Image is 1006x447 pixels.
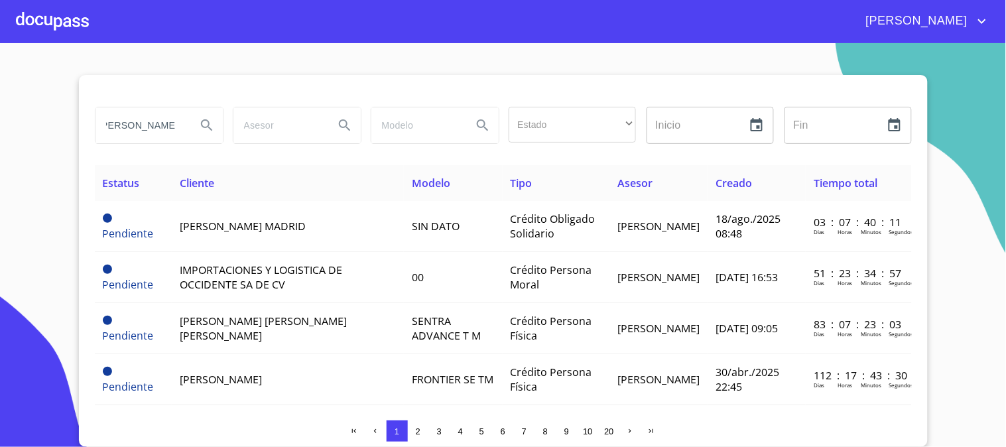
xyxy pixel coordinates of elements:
p: Minutos [861,381,881,389]
span: Estatus [103,176,140,190]
span: [PERSON_NAME] [617,219,700,233]
button: 7 [514,420,535,442]
span: [PERSON_NAME] [617,321,700,336]
button: 8 [535,420,556,442]
button: account of current user [856,11,990,32]
span: [PERSON_NAME] [856,11,974,32]
button: 4 [450,420,472,442]
span: FRONTIER SE TM [412,372,493,387]
span: 8 [543,426,548,436]
p: Dias [814,330,824,338]
span: Crédito Persona Física [511,314,592,343]
button: 9 [556,420,578,442]
p: Minutos [861,330,881,338]
span: 18/ago./2025 08:48 [716,212,781,241]
span: Cliente [180,176,214,190]
span: [PERSON_NAME] [180,372,262,387]
span: Crédito Obligado Solidario [511,212,596,241]
button: Search [467,109,499,141]
span: 4 [458,426,463,436]
span: Pendiente [103,379,154,394]
span: 00 [412,270,424,285]
span: 10 [583,426,592,436]
span: Pendiente [103,277,154,292]
span: 30/abr./2025 22:45 [716,365,779,394]
p: 51 : 23 : 34 : 57 [814,266,903,281]
p: Horas [838,330,852,338]
button: Search [191,109,223,141]
span: [PERSON_NAME] [617,270,700,285]
button: 5 [472,420,493,442]
input: search [233,107,324,143]
div: ​ [509,107,636,143]
span: 7 [522,426,527,436]
span: Crédito Persona Moral [511,263,592,292]
span: Asesor [617,176,653,190]
span: IMPORTACIONES Y LOGISTICA DE OCCIDENTE SA DE CV [180,263,342,292]
span: [PERSON_NAME] [617,372,700,387]
p: Segundos [889,381,913,389]
span: Pendiente [103,226,154,241]
span: Pendiente [103,265,112,274]
p: 83 : 07 : 23 : 03 [814,317,903,332]
span: 20 [604,426,613,436]
p: Dias [814,228,824,235]
span: Pendiente [103,328,154,343]
span: 1 [395,426,399,436]
span: [DATE] 09:05 [716,321,778,336]
p: Horas [838,381,852,389]
button: 20 [599,420,620,442]
span: Modelo [412,176,450,190]
span: Crédito Persona Física [511,365,592,394]
button: Search [329,109,361,141]
span: [PERSON_NAME] MADRID [180,219,306,233]
span: Pendiente [103,214,112,223]
span: Creado [716,176,752,190]
span: Pendiente [103,316,112,325]
button: 3 [429,420,450,442]
p: Dias [814,381,824,389]
button: 6 [493,420,514,442]
input: search [371,107,462,143]
span: 6 [501,426,505,436]
input: search [95,107,186,143]
p: Dias [814,279,824,287]
p: Minutos [861,228,881,235]
p: Minutos [861,279,881,287]
p: Segundos [889,279,913,287]
span: Tiempo total [814,176,877,190]
span: SENTRA ADVANCE T M [412,314,481,343]
span: SIN DATO [412,219,460,233]
button: 2 [408,420,429,442]
p: Segundos [889,330,913,338]
button: 1 [387,420,408,442]
p: Horas [838,279,852,287]
span: [PERSON_NAME] [PERSON_NAME] [PERSON_NAME] [180,314,347,343]
span: 2 [416,426,420,436]
span: Pendiente [103,367,112,376]
p: 03 : 07 : 40 : 11 [814,215,903,229]
span: Tipo [511,176,533,190]
span: 9 [564,426,569,436]
span: 3 [437,426,442,436]
span: [DATE] 16:53 [716,270,778,285]
button: 10 [578,420,599,442]
p: 112 : 17 : 43 : 30 [814,368,903,383]
p: Segundos [889,228,913,235]
p: Horas [838,228,852,235]
span: 5 [479,426,484,436]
